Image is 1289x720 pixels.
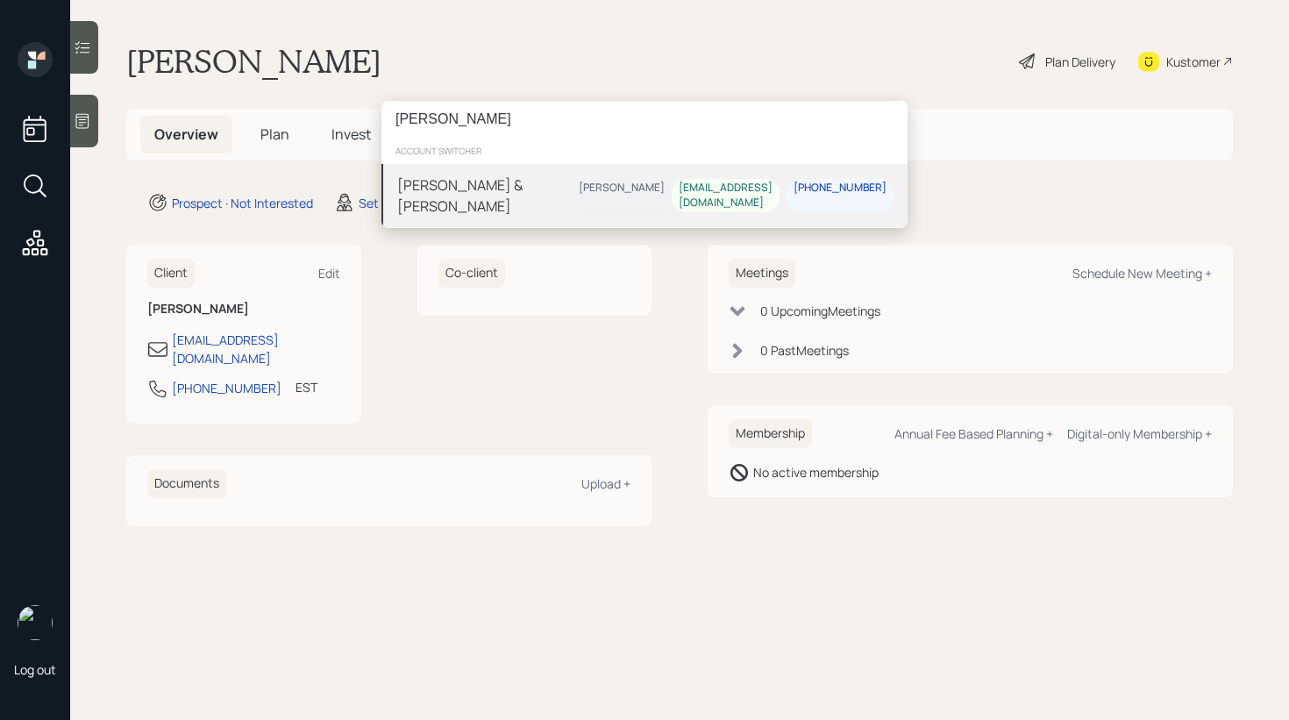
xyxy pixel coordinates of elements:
div: account switcher [381,138,908,164]
div: [PERSON_NAME] & [PERSON_NAME] [397,175,572,217]
div: [PHONE_NUMBER] [794,181,887,196]
div: [EMAIL_ADDRESS][DOMAIN_NAME] [679,181,773,210]
div: [PERSON_NAME] [579,181,665,196]
input: Type a command or search… [381,101,908,138]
